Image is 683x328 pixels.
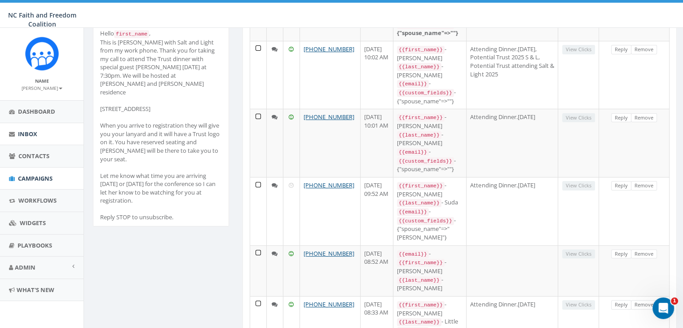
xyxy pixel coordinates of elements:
[631,113,657,123] a: Remove
[467,177,558,245] td: Attending Dinner.[DATE]
[467,109,558,177] td: Attending Dinner.[DATE]
[397,207,463,216] div: -
[397,258,463,275] div: - [PERSON_NAME]
[397,131,441,139] code: {{last_name}}
[18,196,57,204] span: Workflows
[304,113,354,121] a: [PHONE_NUMBER]
[100,29,222,222] div: Hello , This is [PERSON_NAME] with Salt and Light from my work phone. Thank you for taking my cal...
[25,37,59,71] img: Rally_Corp_Icon.png
[22,85,62,91] small: [PERSON_NAME]
[18,152,49,160] span: Contacts
[397,156,463,173] div: - {"spouse_name"=>""}
[20,219,46,227] span: Widgets
[397,130,463,147] div: - [PERSON_NAME]
[114,30,149,38] code: first_name
[631,181,657,191] a: Remove
[361,109,393,177] td: [DATE] 10:01 AM
[18,174,53,182] span: Campaigns
[18,241,52,249] span: Playbooks
[397,46,445,54] code: {{first_name}}
[304,181,354,189] a: [PHONE_NUMBER]
[611,249,631,259] a: Reply
[467,41,558,109] td: Attending Dinner.[DATE], Potential Trust 2025 S & L, Potential Trust attending Salt & Light 2025
[611,181,631,191] a: Reply
[631,45,657,54] a: Remove
[397,276,441,284] code: {{last_name}}
[397,148,429,156] code: {{email}}
[304,45,354,53] a: [PHONE_NUMBER]
[397,20,463,37] div: - {"spouse_name"=>""}
[397,63,441,71] code: {{last_name}}
[304,249,354,257] a: [PHONE_NUMBER]
[397,114,445,122] code: {{first_name}}
[17,286,54,294] span: What's New
[397,317,463,326] div: - Little
[361,41,393,109] td: [DATE] 10:02 AM
[397,113,463,130] div: - [PERSON_NAME]
[397,275,463,293] div: - [PERSON_NAME]
[631,249,657,259] a: Remove
[18,107,55,115] span: Dashboard
[397,250,429,258] code: {{email}}
[397,301,445,309] code: {{first_name}}
[631,300,657,310] a: Remove
[397,208,429,216] code: {{email}}
[397,182,445,190] code: {{first_name}}
[361,177,393,245] td: [DATE] 09:52 AM
[397,199,441,207] code: {{last_name}}
[397,216,463,242] div: - {"spouse_name"=>"[PERSON_NAME]"}
[397,318,441,326] code: {{last_name}}
[15,263,35,271] span: Admin
[397,147,463,156] div: -
[397,198,463,207] div: - Suda
[35,78,49,84] small: Name
[397,45,463,62] div: - [PERSON_NAME]
[397,259,445,267] code: {{first_name}}
[611,300,631,310] a: Reply
[397,249,463,258] div: -
[397,62,463,79] div: - [PERSON_NAME]
[397,181,463,198] div: - [PERSON_NAME]
[22,84,62,92] a: [PERSON_NAME]
[397,89,454,97] code: {{custom_fields}}
[397,80,429,88] code: {{email}}
[18,130,37,138] span: Inbox
[397,300,463,317] div: - [PERSON_NAME]
[397,157,454,165] code: {{custom_fields}}
[397,217,454,225] code: {{custom_fields}}
[611,45,631,54] a: Reply
[8,11,76,28] span: NC Faith and Freedom Coalition
[304,300,354,308] a: [PHONE_NUMBER]
[361,245,393,296] td: [DATE] 08:52 AM
[652,297,674,319] iframe: Intercom live chat
[397,79,463,88] div: -
[611,113,631,123] a: Reply
[397,88,463,105] div: - {"spouse_name"=>""}
[671,297,678,305] span: 1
